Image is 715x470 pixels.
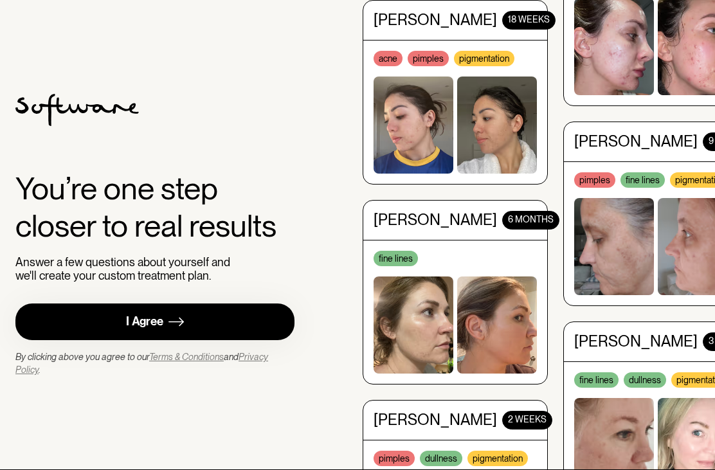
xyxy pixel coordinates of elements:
div: pigmentation [467,421,528,437]
div: I Agree [126,314,163,329]
div: 6 months [502,181,559,200]
div: 2 WEEKS [502,381,552,400]
a: Terms & Conditions [149,352,224,362]
div: pimples [574,143,615,158]
div: pimples [408,21,449,37]
div: acne [374,21,403,37]
div: pimples [374,421,415,437]
div: fine lines [374,221,418,237]
div: By clicking above you agree to our and . [15,350,294,376]
div: You’re one step closer to real results [15,170,294,244]
div: fine lines [620,143,665,158]
div: fine lines [574,343,619,358]
div: dullness [624,343,666,358]
div: [PERSON_NAME] [574,303,698,321]
div: [PERSON_NAME] [574,103,698,122]
div: pigmentation [454,21,514,37]
div: dullness [420,421,462,437]
div: Answer a few questions about yourself and we'll create your custom treatment plan. [15,255,236,283]
a: Privacy Policy [15,352,268,375]
div: [PERSON_NAME] [374,381,497,400]
div: [PERSON_NAME] [374,181,497,200]
a: I Agree [15,303,294,340]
